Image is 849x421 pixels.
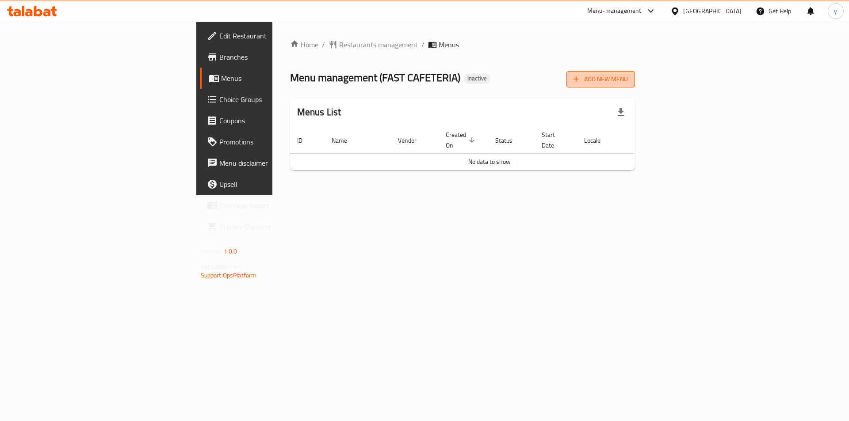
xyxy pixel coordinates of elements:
span: Coverage Report [219,200,331,211]
span: Upsell [219,179,331,190]
button: Add New Menu [566,71,635,87]
h2: Menus List [297,106,341,119]
span: Version: [201,246,222,257]
span: Add New Menu [574,74,628,85]
span: No data to show [468,156,511,167]
div: Menu-management [587,6,642,16]
span: Vendor [398,135,428,146]
span: Get support on: [201,261,241,272]
nav: breadcrumb [290,39,635,50]
span: Restaurants management [339,39,418,50]
a: Branches [200,46,338,68]
a: Edit Restaurant [200,25,338,46]
a: Choice Groups [200,89,338,110]
span: Menus [439,39,459,50]
a: Support.OpsPlatform [201,269,257,281]
span: Inactive [464,75,490,82]
span: 1.0.0 [224,246,237,257]
a: Upsell [200,174,338,195]
a: Grocery Checklist [200,216,338,237]
span: y [834,6,837,16]
div: Inactive [464,73,490,84]
th: Actions [623,127,689,154]
span: Grocery Checklist [219,221,331,232]
span: Coupons [219,115,331,126]
span: Edit Restaurant [219,30,331,41]
div: [GEOGRAPHIC_DATA] [683,6,742,16]
span: Locale [584,135,612,146]
a: Coverage Report [200,195,338,216]
span: Choice Groups [219,94,331,105]
span: Name [332,135,359,146]
li: / [421,39,424,50]
a: Restaurants management [329,39,418,50]
span: Start Date [542,129,566,151]
span: Menu management ( FAST CAFETERIA ) [290,68,460,87]
table: enhanced table [290,127,689,171]
span: Status [495,135,524,146]
span: Menus [221,73,331,83]
a: Menus [200,68,338,89]
span: Menu disclaimer [219,158,331,168]
span: Branches [219,52,331,62]
span: ID [297,135,314,146]
span: Created On [446,129,478,151]
span: Promotions [219,137,331,147]
a: Menu disclaimer [200,152,338,174]
a: Promotions [200,131,338,152]
a: Coupons [200,110,338,131]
